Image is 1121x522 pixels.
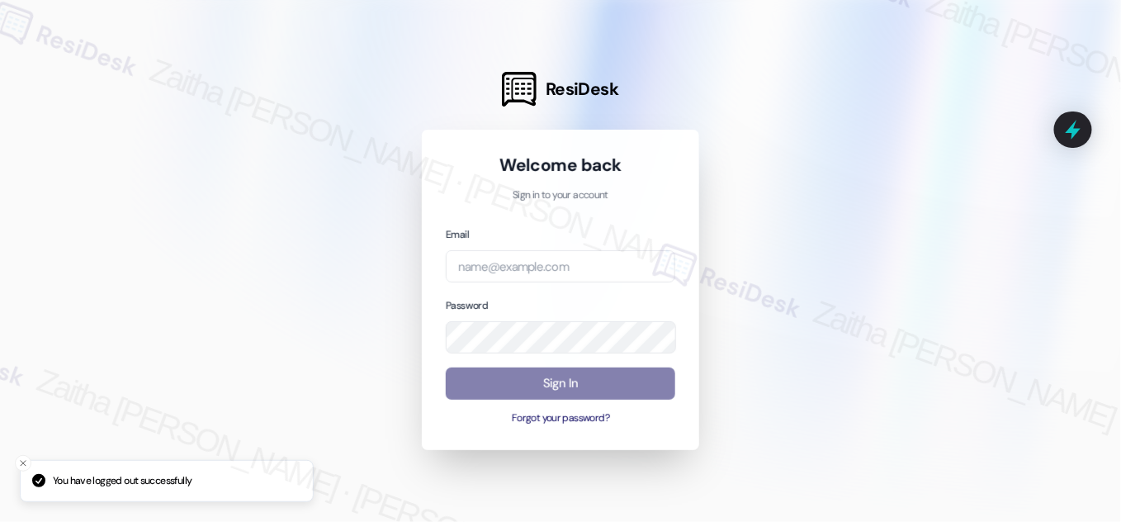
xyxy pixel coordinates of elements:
[446,154,675,177] h1: Welcome back
[53,474,192,489] p: You have logged out successfully
[446,299,488,312] label: Password
[446,411,675,426] button: Forgot your password?
[15,455,31,472] button: Close toast
[502,72,537,107] img: ResiDesk Logo
[446,188,675,203] p: Sign in to your account
[446,250,675,282] input: name@example.com
[446,228,469,241] label: Email
[546,78,619,101] span: ResiDesk
[446,368,675,400] button: Sign In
